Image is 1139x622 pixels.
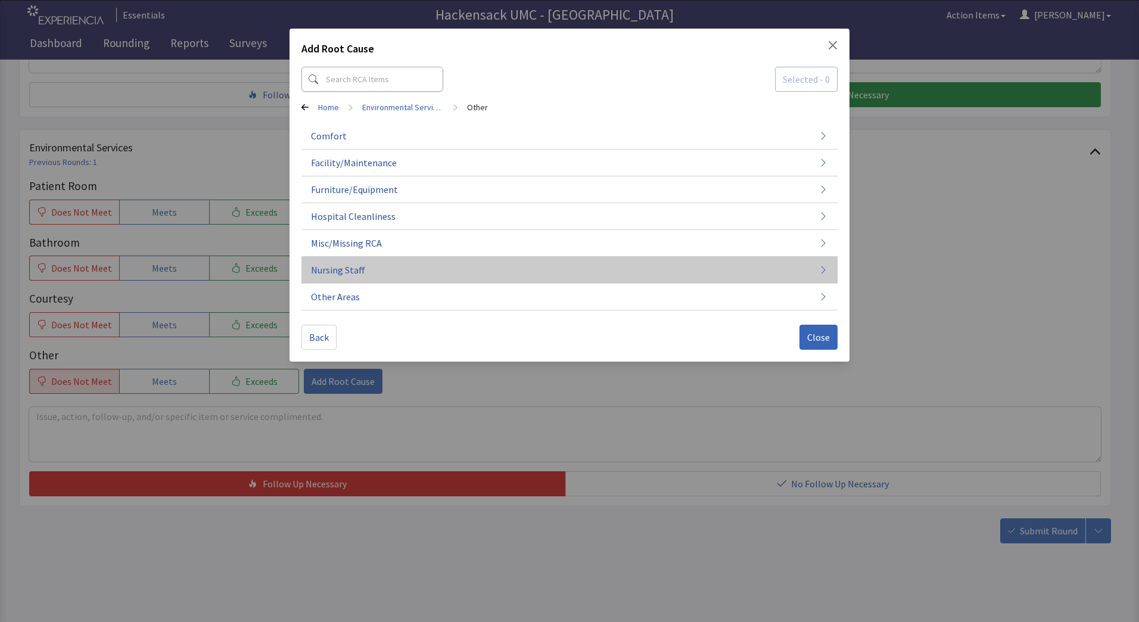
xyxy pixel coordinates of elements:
[453,95,458,119] span: >
[311,290,360,304] span: Other Areas
[362,101,444,113] a: Environmental Services
[311,263,365,277] span: Nursing Staff
[301,257,838,284] button: Nursing Staff
[309,330,329,344] span: Back
[301,123,838,150] button: Comfort
[301,325,337,350] button: Back
[348,95,353,119] span: >
[311,209,396,223] span: Hospital Cleanliness
[301,176,838,203] button: Furniture/Equipment
[301,150,838,176] button: Facility/Maintenance
[311,129,347,143] span: Comfort
[311,155,397,170] span: Facility/Maintenance
[301,203,838,230] button: Hospital Cleanliness
[301,230,838,257] button: Misc/Missing RCA
[807,330,830,344] span: Close
[467,101,488,113] a: Other
[311,236,382,250] span: Misc/Missing RCA
[301,41,374,62] h2: Add Root Cause
[311,182,398,197] span: Furniture/Equipment
[799,325,838,350] button: Close
[301,284,838,310] button: Other Areas
[828,41,838,50] button: Close
[301,67,443,92] input: Search RCA Items
[318,101,339,113] a: Home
